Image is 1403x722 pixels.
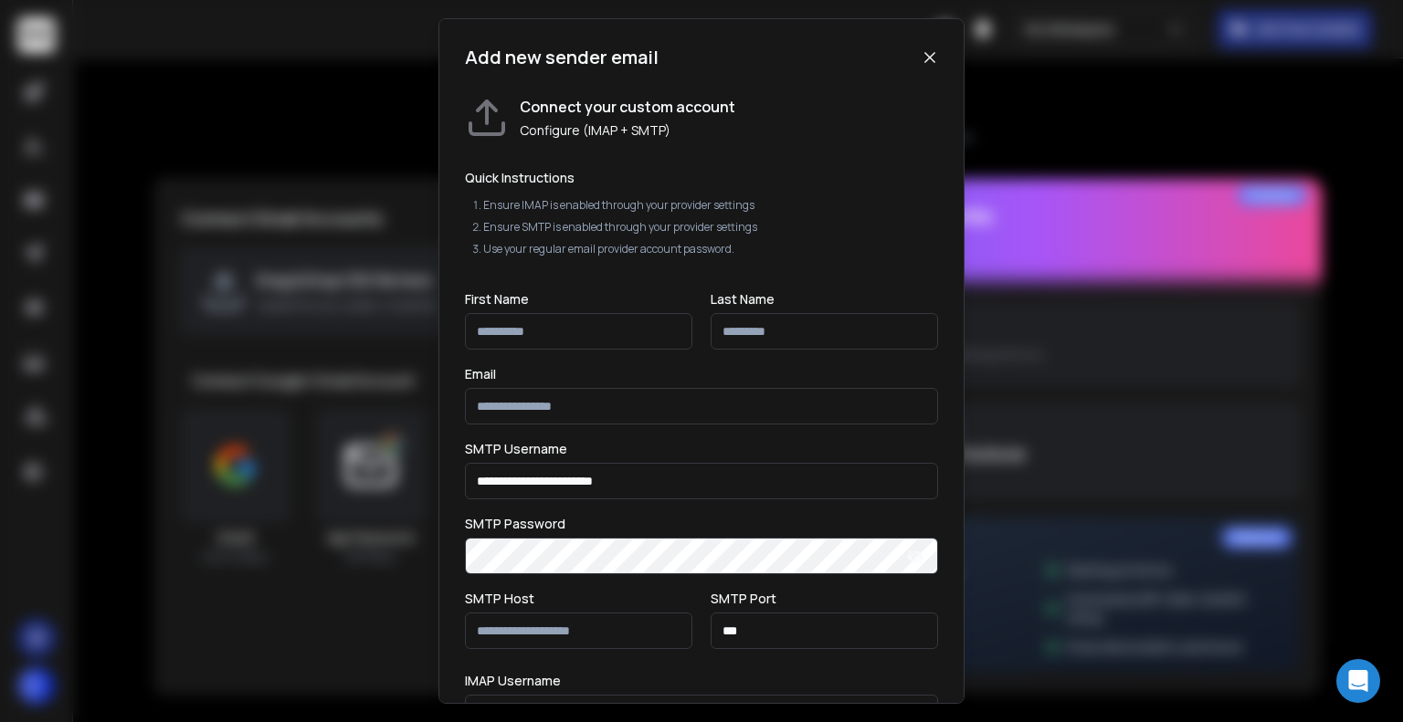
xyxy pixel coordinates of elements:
label: Email [465,368,496,381]
label: SMTP Password [465,518,565,530]
label: SMTP Host [465,592,534,605]
h1: Connect your custom account [520,96,735,118]
p: Configure (IMAP + SMTP) [520,121,735,140]
label: First Name [465,293,529,306]
h1: Add new sender email [465,45,659,70]
label: Last Name [711,293,775,306]
li: Use your regular email provider account password. [483,242,938,256]
label: SMTP Port [711,592,776,605]
label: SMTP Username [465,443,567,455]
div: Open Intercom Messenger [1336,659,1380,703]
h2: Quick Instructions [465,169,938,187]
li: Ensure SMTP is enabled through your provider settings [483,220,938,235]
label: IMAP Username [465,675,561,687]
li: Ensure IMAP is enabled through your provider settings [483,198,938,213]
